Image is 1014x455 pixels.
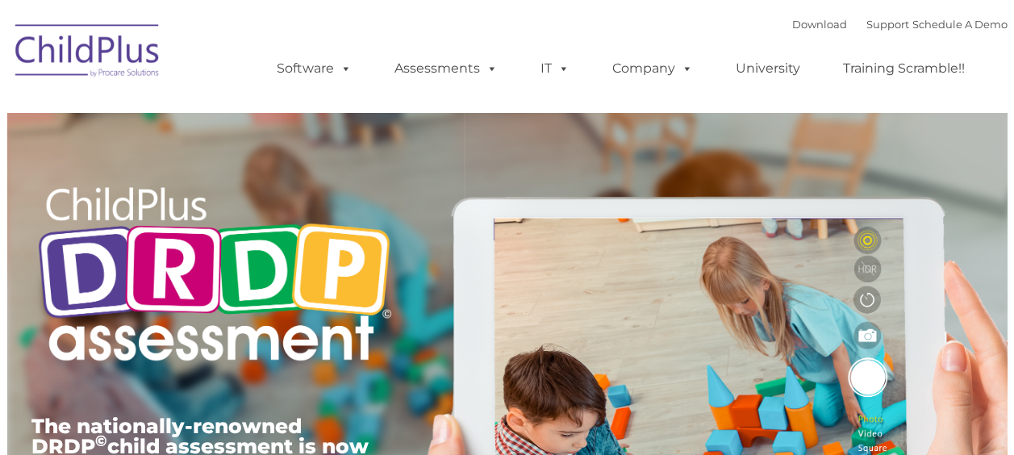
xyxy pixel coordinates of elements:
[792,18,847,31] a: Download
[524,52,586,85] a: IT
[792,18,1008,31] font: |
[866,18,909,31] a: Support
[720,52,816,85] a: University
[7,13,169,94] img: ChildPlus by Procare Solutions
[95,432,107,450] sup: ©
[596,52,709,85] a: Company
[827,52,981,85] a: Training Scramble!!
[261,52,368,85] a: Software
[912,18,1008,31] a: Schedule A Demo
[378,52,514,85] a: Assessments
[31,165,398,388] img: Copyright - DRDP Logo Light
